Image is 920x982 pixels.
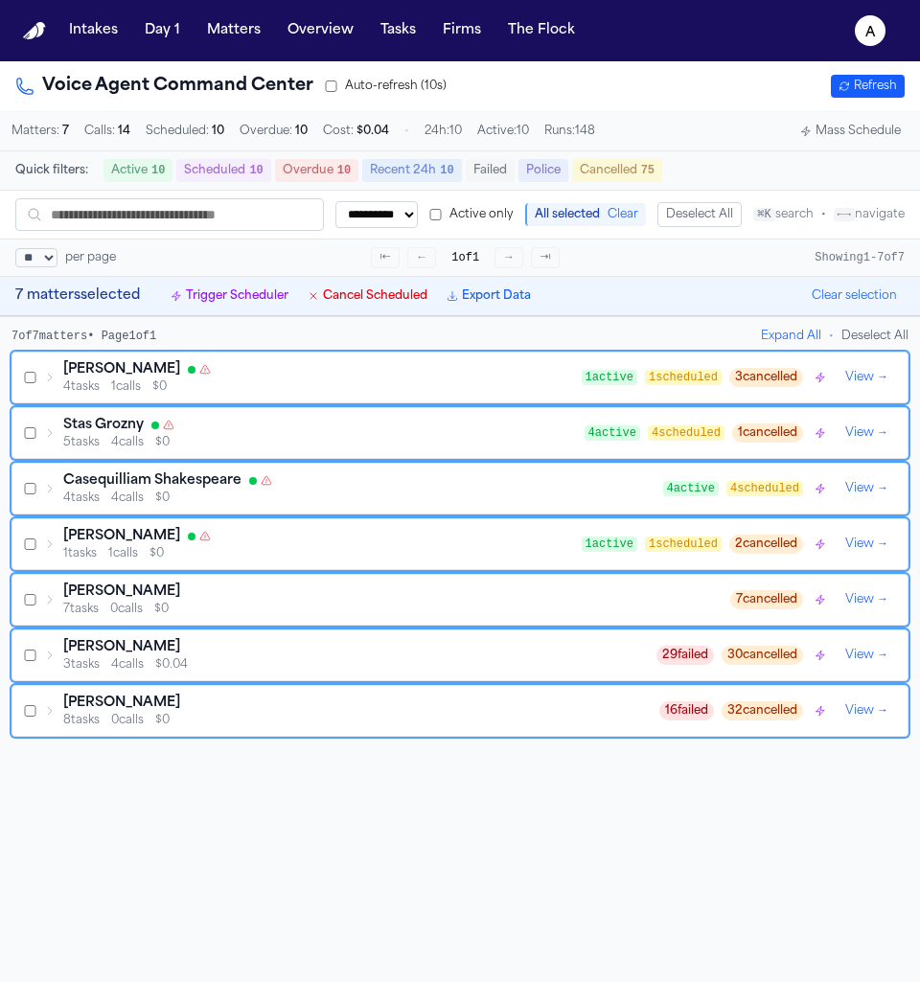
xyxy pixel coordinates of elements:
h3: [PERSON_NAME] [63,638,180,657]
span: 1 calls [111,379,141,395]
span: 4 scheduled [726,481,803,496]
span: $0.04 [155,657,188,673]
span: $ 0.04 [356,126,389,137]
span: 3 tasks [63,657,100,673]
label: Auto-refresh (10s) [325,79,447,94]
h3: Stas Grozny [63,416,144,435]
button: Firms [435,13,489,48]
span: 0 calls [111,713,144,728]
span: $0 [149,546,164,561]
h3: [PERSON_NAME] [63,582,180,602]
div: [PERSON_NAME]7tasks0calls$07cancelledView → [12,575,908,625]
button: The Flock [500,13,583,48]
button: Trigger police scheduler [811,590,830,609]
span: 3 cancelled [729,368,803,387]
span: Quick filters: [15,163,88,178]
span: 32 cancelled [722,701,803,720]
span: 7 [62,126,69,137]
div: Stas Grozny5tasks4calls$04active4scheduled1cancelledView → [12,408,908,458]
span: 7 matters selected [15,286,140,306]
h3: [PERSON_NAME] [63,360,180,379]
button: Cancelled75 [572,159,662,182]
span: 1 scheduled [645,370,722,385]
span: • [821,209,826,220]
span: 0 calls [110,602,143,617]
button: Clear [608,207,638,222]
button: Police [518,159,568,182]
span: Cost: [323,124,389,139]
span: 10 [212,126,224,137]
div: Showing 1 - 7 of 7 [815,250,905,265]
span: 4 tasks [63,379,100,395]
span: $0 [155,491,170,506]
span: per page [65,250,116,265]
span: 4 scheduled [648,425,724,441]
span: 7 cancelled [730,590,803,609]
div: [PERSON_NAME]8tasks0calls$016failed32cancelledView → [12,686,908,736]
span: $0 [155,713,170,728]
span: 14 [118,126,130,137]
span: 4 calls [111,657,144,673]
button: → [494,247,523,268]
button: Active10 [103,159,172,182]
a: Intakes [61,13,126,48]
span: 4 active [585,425,640,441]
button: Trigger police scheduler [811,423,830,443]
button: Overview [280,13,361,48]
button: View → [838,533,896,556]
button: Failed [466,159,515,182]
span: 4 calls [111,435,144,450]
button: View → [838,477,896,500]
button: Tasks [373,13,424,48]
span: 5 tasks [63,435,100,450]
div: [PERSON_NAME]3tasks4calls$0.0429failed30cancelledView → [12,630,908,680]
div: Casequilliam Shakespeare4tasks4calls$04active4scheduledView → [12,464,908,514]
button: ← [407,247,436,268]
button: View → [838,366,896,389]
button: View → [838,699,896,722]
button: View → [838,588,896,611]
button: Cancel Scheduled [300,285,435,308]
button: View → [838,422,896,445]
span: 8 tasks [63,713,100,728]
button: Matters [199,13,268,48]
div: 7 of 7 matters • Page 1 of 1 [11,329,156,344]
a: Home [23,22,46,40]
button: ⇥ [531,247,560,268]
span: 4 calls [111,491,144,506]
h3: [PERSON_NAME] [63,694,180,713]
button: Trigger police scheduler [811,646,830,665]
span: 24h: 10 [425,124,462,139]
span: 10 [249,164,263,177]
button: Day 1 [137,13,188,48]
button: Trigger Scheduler [163,285,296,308]
button: Deselect All [657,202,742,227]
span: 29 failed [656,646,714,665]
button: Trigger police scheduler [811,368,830,387]
div: [PERSON_NAME]4tasks1calls$01active1scheduled3cancelledView → [12,353,908,402]
span: 1 scheduled [645,537,722,552]
span: • [829,329,834,344]
kbd: ⌘K [753,208,774,221]
h3: Casequilliam Shakespeare [63,471,241,491]
button: Mass Schedule [793,120,908,143]
span: All selected [535,207,600,222]
button: Trigger police scheduler [811,535,830,554]
span: 10 [440,164,453,177]
span: 1 active [582,370,637,385]
button: Clear selection [804,285,905,308]
span: 4 tasks [63,491,100,506]
input: Active only [429,209,442,221]
span: 1 cancelled [732,423,803,443]
button: Expand All [761,329,821,344]
span: • [404,124,409,139]
span: 10 [151,164,165,177]
span: 10 [337,164,351,177]
span: $0 [155,435,170,450]
span: 2 cancelled [729,535,803,554]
